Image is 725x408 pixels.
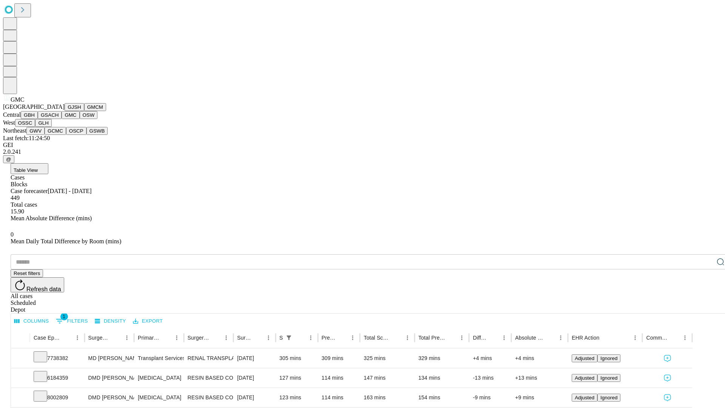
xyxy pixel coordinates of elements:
div: RESIN BASED COMPOSITE 2 SURFACES, POSTERIOR [188,368,230,388]
button: Show filters [284,332,294,343]
span: Ignored [600,375,617,381]
div: 134 mins [418,368,466,388]
div: Surgery Name [188,335,210,341]
button: Menu [305,332,316,343]
button: GWV [26,127,45,135]
div: 325 mins [364,349,411,368]
button: Refresh data [11,277,64,292]
div: Comments [646,335,668,341]
button: Menu [263,332,274,343]
div: 7738382 [34,349,81,368]
button: Table View [11,163,48,174]
div: +4 mins [473,349,507,368]
button: GBH [21,111,38,119]
div: [MEDICAL_DATA] [138,368,180,388]
span: Central [3,111,21,118]
span: Adjusted [575,395,594,400]
button: GJSH [65,103,84,111]
div: [MEDICAL_DATA] [138,388,180,407]
button: Menu [122,332,132,343]
div: 114 mins [322,368,356,388]
span: 15.90 [11,208,24,215]
div: +13 mins [515,368,564,388]
button: Sort [62,332,72,343]
div: Difference [473,335,487,341]
div: 154 mins [418,388,466,407]
div: +4 mins [515,349,564,368]
button: Sort [488,332,499,343]
button: Sort [210,332,221,343]
span: Adjusted [575,355,594,361]
button: Sort [669,332,680,343]
button: Sort [600,332,611,343]
span: Ignored [600,395,617,400]
div: Surgery Date [237,335,252,341]
button: Menu [457,332,467,343]
div: [DATE] [237,368,272,388]
button: Sort [545,332,555,343]
button: Menu [171,332,182,343]
div: RESIN BASED COMPOSITE 2 SURFACES, POSTERIOR [188,388,230,407]
div: RENAL TRANSPLANT [188,349,230,368]
button: Menu [402,332,413,343]
span: Ignored [600,355,617,361]
button: OSW [80,111,98,119]
div: EHR Action [572,335,599,341]
button: GSWB [86,127,108,135]
div: Absolute Difference [515,335,544,341]
button: Reset filters [11,269,43,277]
div: 123 mins [279,388,314,407]
button: GCMC [45,127,66,135]
button: Ignored [597,374,620,382]
div: Surgeon Name [88,335,110,341]
span: West [3,119,15,126]
span: [DATE] - [DATE] [48,188,91,194]
div: 1 active filter [284,332,294,343]
div: GEI [3,142,722,148]
button: Adjusted [572,354,597,362]
button: Sort [161,332,171,343]
button: @ [3,155,14,163]
span: GMC [11,96,24,103]
span: [GEOGRAPHIC_DATA] [3,104,65,110]
div: 305 mins [279,349,314,368]
button: Sort [253,332,263,343]
button: Sort [392,332,402,343]
span: Last fetch: 11:24:50 [3,135,50,141]
button: Show filters [54,315,90,327]
span: Case forecaster [11,188,48,194]
div: +9 mins [515,388,564,407]
button: Menu [347,332,358,343]
div: [DATE] [237,349,272,368]
div: Total Scheduled Duration [364,335,391,341]
span: Reset filters [14,270,40,276]
div: 8002809 [34,388,81,407]
button: Select columns [12,315,51,327]
span: 1 [60,313,68,320]
button: Density [93,315,128,327]
button: Export [131,315,165,327]
div: Case Epic Id [34,335,61,341]
button: GLH [35,119,51,127]
div: 127 mins [279,368,314,388]
span: 449 [11,195,20,201]
button: Sort [337,332,347,343]
div: 147 mins [364,368,411,388]
div: 309 mins [322,349,356,368]
div: 2.0.241 [3,148,722,155]
span: Mean Absolute Difference (mins) [11,215,92,221]
button: Menu [72,332,83,343]
button: Sort [111,332,122,343]
div: 6184359 [34,368,81,388]
button: Menu [499,332,509,343]
div: Total Predicted Duration [418,335,446,341]
span: Northeast [3,127,26,134]
div: DMD [PERSON_NAME] [88,388,130,407]
div: [DATE] [237,388,272,407]
div: -9 mins [473,388,507,407]
span: 0 [11,231,14,238]
button: Expand [15,352,26,365]
button: Expand [15,372,26,385]
button: Menu [680,332,690,343]
span: Table View [14,167,38,173]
